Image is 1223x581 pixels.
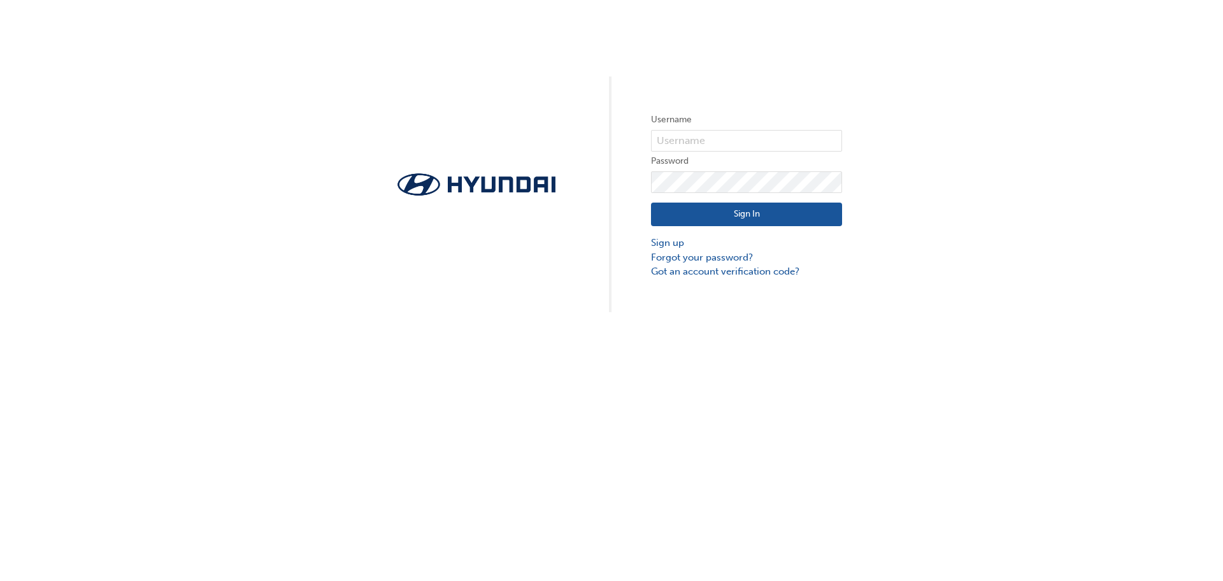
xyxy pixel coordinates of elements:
a: Sign up [651,236,842,250]
input: Username [651,130,842,152]
button: Sign In [651,203,842,227]
label: Username [651,112,842,127]
img: Trak [381,169,572,199]
a: Forgot your password? [651,250,842,265]
a: Got an account verification code? [651,264,842,279]
label: Password [651,154,842,169]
